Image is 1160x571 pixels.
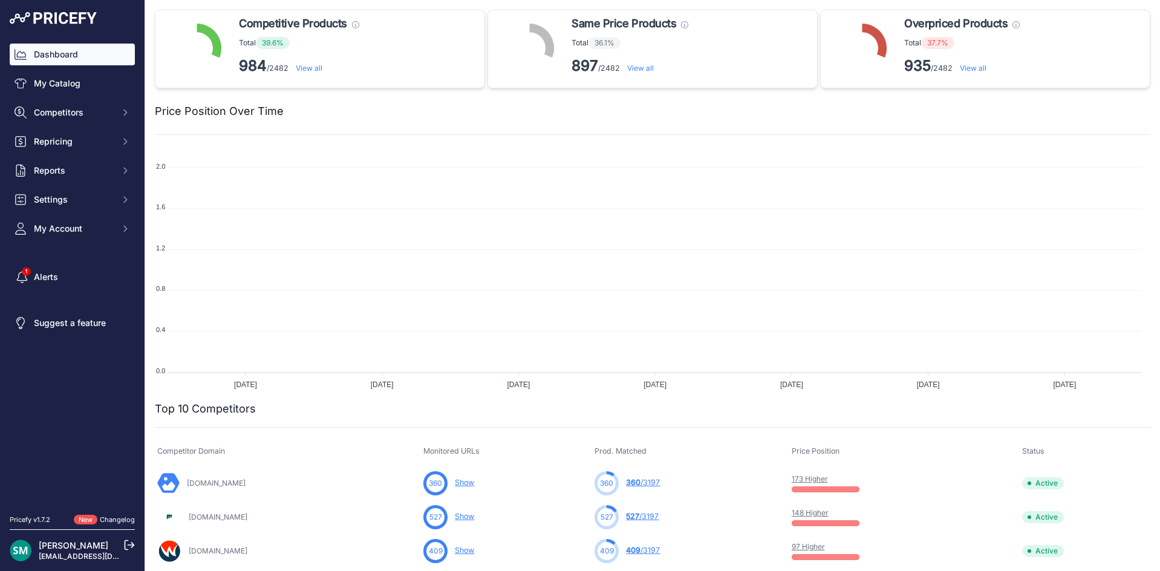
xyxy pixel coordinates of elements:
[600,478,613,489] span: 360
[39,540,108,550] a: [PERSON_NAME]
[239,37,359,49] p: Total
[155,400,256,417] h2: Top 10 Competitors
[1053,380,1076,389] tspan: [DATE]
[455,512,474,521] a: Show
[429,512,442,523] span: 527
[10,160,135,181] button: Reports
[156,367,165,374] tspan: 0.0
[626,512,639,521] span: 527
[256,37,290,49] span: 39.6%
[904,15,1008,32] span: Overpriced Products
[156,244,165,252] tspan: 1.2
[644,380,666,389] tspan: [DATE]
[10,44,135,65] a: Dashboard
[429,546,443,556] span: 409
[10,131,135,152] button: Repricing
[234,380,257,389] tspan: [DATE]
[187,478,246,488] a: [DOMAIN_NAME]
[904,57,931,74] strong: 935
[10,266,135,288] a: Alerts
[1022,511,1064,523] span: Active
[792,542,825,551] a: 97 Higher
[626,546,640,555] span: 409
[189,512,247,521] a: [DOMAIN_NAME]
[34,194,113,206] span: Settings
[34,165,113,177] span: Reports
[627,64,654,73] a: View all
[601,512,613,523] span: 527
[34,135,113,148] span: Repricing
[904,37,1020,49] p: Total
[595,446,647,455] span: Prod. Matched
[155,103,284,120] h2: Price Position Over Time
[960,64,986,73] a: View all
[10,44,135,500] nav: Sidebar
[588,37,621,49] span: 36.1%
[600,546,614,556] span: 409
[156,285,165,292] tspan: 0.8
[455,546,474,555] a: Show
[1022,545,1064,557] span: Active
[10,189,135,210] button: Settings
[626,546,660,555] a: 409/3197
[1022,446,1044,455] span: Status
[780,380,803,389] tspan: [DATE]
[572,57,598,74] strong: 897
[429,478,442,489] span: 360
[239,56,359,76] p: /2482
[626,478,660,487] a: 360/3197
[572,15,676,32] span: Same Price Products
[921,37,954,49] span: 37.7%
[239,15,347,32] span: Competitive Products
[371,380,394,389] tspan: [DATE]
[10,102,135,123] button: Competitors
[1022,477,1064,489] span: Active
[156,163,165,170] tspan: 2.0
[423,446,480,455] span: Monitored URLs
[792,474,828,483] a: 173 Higher
[34,106,113,119] span: Competitors
[74,515,97,525] span: New
[10,515,50,525] div: Pricefy v1.7.2
[39,552,165,561] a: [EMAIL_ADDRESS][DOMAIN_NAME]
[904,56,1020,76] p: /2482
[296,64,322,73] a: View all
[626,478,640,487] span: 360
[34,223,113,235] span: My Account
[792,446,839,455] span: Price Position
[626,512,659,521] a: 527/3197
[572,37,688,49] p: Total
[10,218,135,240] button: My Account
[156,326,165,333] tspan: 0.4
[572,56,688,76] p: /2482
[10,12,97,24] img: Pricefy Logo
[157,446,225,455] span: Competitor Domain
[10,312,135,334] a: Suggest a feature
[507,380,530,389] tspan: [DATE]
[792,508,829,517] a: 148 Higher
[917,380,940,389] tspan: [DATE]
[189,546,247,555] a: [DOMAIN_NAME]
[10,73,135,94] a: My Catalog
[455,478,474,487] a: Show
[100,515,135,524] a: Changelog
[156,203,165,210] tspan: 1.6
[239,57,267,74] strong: 984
